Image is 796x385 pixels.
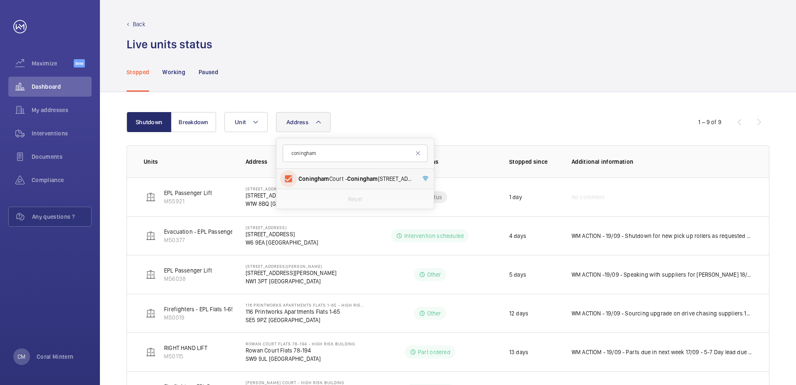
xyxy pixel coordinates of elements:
p: M50115 [164,352,207,360]
p: W6 9EA [GEOGRAPHIC_DATA] [246,238,318,247]
p: M56038 [164,275,212,283]
p: CM [17,352,25,361]
span: Compliance [32,176,92,184]
p: Firefighters - EPL Flats 1-65 No 1 [164,305,246,313]
span: Documents [32,152,92,161]
button: Breakdown [171,112,216,132]
span: Beta [74,59,85,67]
p: W1W 8BQ [GEOGRAPHIC_DATA] [246,200,323,208]
span: Interventions [32,129,92,137]
span: Court - [STREET_ADDRESS] [298,175,413,183]
img: elevator.svg [146,270,156,280]
button: Shutdown [127,112,172,132]
p: 1 day [509,193,522,201]
p: Intervention scheduled [404,232,464,240]
p: [STREET_ADDRESS] [246,225,318,230]
span: Address [286,119,308,125]
img: elevator.svg [146,308,156,318]
p: WM ACTION -19/09 - Speaking with suppliers for [PERSON_NAME] 18/09 Repairs attended, air cord rol... [572,270,752,279]
p: [STREET_ADDRESS] [246,230,318,238]
img: elevator.svg [146,231,156,241]
p: RIGHT HAND LIFT [164,344,207,352]
p: Evacuation - EPL Passenger Lift No 1 [164,227,258,236]
p: 4 days [509,232,526,240]
span: My addresses [32,106,92,114]
p: [STREET_ADDRESS][PERSON_NAME] [246,264,336,269]
p: 12 days [509,309,528,317]
p: [STREET_ADDRESS][PERSON_NAME] [246,269,336,277]
p: Part ordered [418,348,450,356]
button: Address [276,112,331,132]
h1: Live units status [127,37,212,52]
p: [STREET_ADDRESS] [246,191,323,200]
div: 1 – 9 of 9 [698,118,721,126]
span: Dashboard [32,82,92,91]
img: elevator.svg [146,192,156,202]
p: Rowan Court Flats 78-194 - High Risk Building [246,341,355,346]
p: Additional information [572,157,752,166]
span: Any questions ? [32,212,91,221]
span: No comment [572,193,605,201]
button: Unit [224,112,268,132]
p: [PERSON_NAME] Court - High Risk Building [246,380,344,385]
input: Search by address [283,145,428,162]
p: 5 days [509,270,526,279]
p: Stopped since [509,157,558,166]
p: EPL Passenger Lift [164,189,212,197]
p: Stopped [127,68,149,76]
p: Coral Mintern [37,352,74,361]
p: M55921 [164,197,212,205]
p: Back [133,20,145,28]
img: elevator.svg [146,347,156,357]
p: SE5 9PZ [GEOGRAPHIC_DATA] [246,316,364,324]
p: WM ACTION - 19/09 - Sourcing upgrade on drive chasing suppliers 16/09 - Tek in communications wit... [572,309,752,317]
p: [STREET_ADDRESS] [246,186,323,191]
span: Unit [235,119,246,125]
p: SW9 9JL [GEOGRAPHIC_DATA] [246,355,355,363]
p: Rowan Court Flats 78-194 [246,346,355,355]
p: Other [427,270,441,279]
span: Coningham [298,175,329,182]
p: NW1 3PT [GEOGRAPHIC_DATA] [246,277,336,285]
p: WM ACTIOM - 19/09 - Parts due in next week 17/09 - 5-7 Day lead due in [DATE] [DATE] Part Ordered... [572,348,752,356]
p: Reset [348,195,362,203]
p: M50377 [164,236,258,244]
p: EPL Passenger Lift [164,266,212,275]
p: M50019 [164,313,246,322]
p: Working [162,68,185,76]
p: Units [144,157,232,166]
p: 116 Printworks Apartments Flats 1-65 - High Risk Building [246,302,364,307]
span: Coningham [347,175,378,182]
p: Paused [199,68,218,76]
p: Other [427,309,441,317]
span: Maximize [32,59,74,67]
p: 116 Printworks Apartments Flats 1-65 [246,307,364,316]
p: Address [246,157,364,166]
p: 13 days [509,348,528,356]
p: WM ACTION - 19/09 - Shutdown for new pick up rollers as requested from client 18/09 - Follow up [... [572,232,752,240]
